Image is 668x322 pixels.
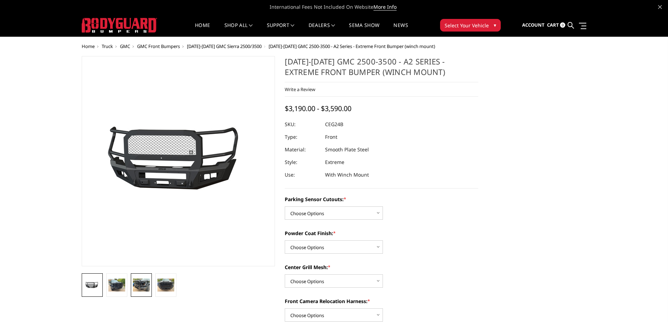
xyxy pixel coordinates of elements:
dt: Type: [285,131,320,143]
span: $3,190.00 - $3,590.00 [285,104,351,113]
a: Cart 0 [547,16,565,35]
span: 0 [560,22,565,28]
a: Home [195,23,210,36]
dd: Smooth Plate Steel [325,143,369,156]
h1: [DATE]-[DATE] GMC 2500-3500 - A2 Series - Extreme Front Bumper (winch mount) [285,56,478,82]
a: GMC [120,43,130,49]
dt: SKU: [285,118,320,131]
label: Parking Sensor Cutouts: [285,196,478,203]
img: 2024-2025 GMC 2500-3500 - A2 Series - Extreme Front Bumper (winch mount) [84,281,101,289]
dd: CEG24B [325,118,343,131]
img: 2024-2025 GMC 2500-3500 - A2 Series - Extreme Front Bumper (winch mount) [108,279,125,291]
a: News [393,23,408,36]
img: BODYGUARD BUMPERS [82,18,157,33]
span: Select Your Vehicle [445,22,489,29]
label: Powder Coat Finish: [285,229,478,237]
dd: Extreme [325,156,344,169]
span: [DATE]-[DATE] GMC 2500-3500 - A2 Series - Extreme Front Bumper (winch mount) [269,43,435,49]
span: ▾ [494,21,496,29]
span: Account [522,22,545,28]
dt: Use: [285,169,320,181]
a: GMC Front Bumpers [137,43,180,49]
iframe: Chat Widget [633,288,668,322]
a: Truck [102,43,113,49]
a: Home [82,43,95,49]
img: 2024-2025 GMC 2500-3500 - A2 Series - Extreme Front Bumper (winch mount) [157,279,174,291]
button: Select Your Vehicle [440,19,501,32]
a: SEMA Show [349,23,379,36]
dd: With Winch Mount [325,169,369,181]
dt: Style: [285,156,320,169]
dt: Material: [285,143,320,156]
a: Write a Review [285,86,315,93]
a: shop all [224,23,253,36]
label: Front Camera Relocation Harness: [285,297,478,305]
a: Dealers [309,23,335,36]
img: 2024-2025 GMC 2500-3500 - A2 Series - Extreme Front Bumper (winch mount) [133,279,150,291]
a: More Info [373,4,397,11]
span: Cart [547,22,559,28]
a: Support [267,23,295,36]
a: 2024-2025 GMC 2500-3500 - A2 Series - Extreme Front Bumper (winch mount) [82,56,275,266]
dd: Front [325,131,337,143]
a: [DATE]-[DATE] GMC Sierra 2500/3500 [187,43,262,49]
a: Account [522,16,545,35]
label: Center Grill Mesh: [285,263,478,271]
